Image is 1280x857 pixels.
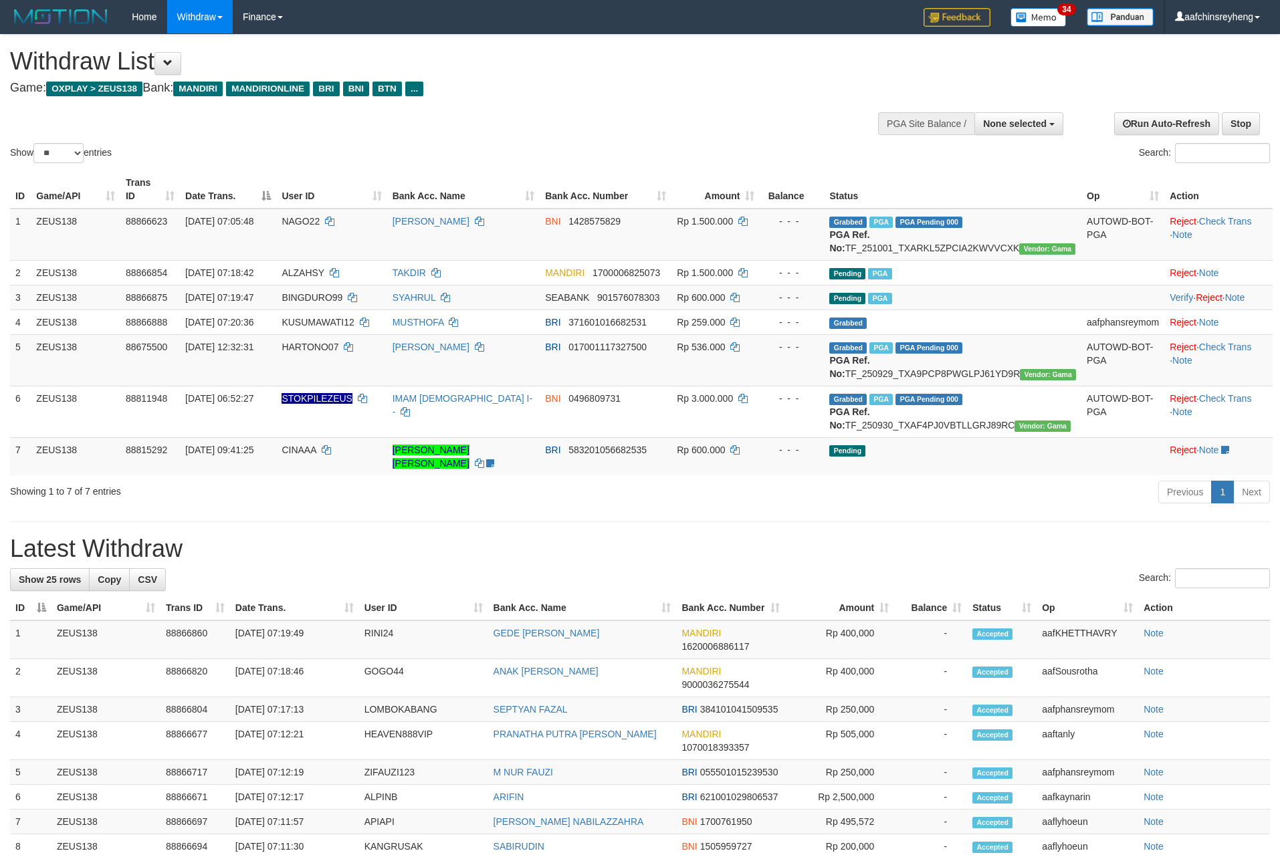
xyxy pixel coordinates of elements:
th: ID [10,170,31,209]
a: [PERSON_NAME] [393,342,469,352]
td: ZIFAUZI123 [359,760,488,785]
td: [DATE] 07:17:13 [230,697,359,722]
th: Trans ID: activate to sort column ascending [120,170,180,209]
td: RINI24 [359,620,488,659]
a: Note [1172,406,1192,417]
input: Search: [1175,143,1270,163]
th: User ID: activate to sort column ascending [276,170,387,209]
span: ... [405,82,423,96]
span: [DATE] 09:41:25 [185,445,253,455]
th: Op: activate to sort column ascending [1037,596,1138,620]
span: Marked by aaftanly [869,217,893,228]
td: [DATE] 07:11:57 [230,810,359,834]
th: Date Trans.: activate to sort column descending [180,170,276,209]
img: Feedback.jpg [924,8,990,27]
span: Copy 384101041509535 to clipboard [700,704,778,715]
a: Reject [1170,267,1196,278]
td: [DATE] 07:18:46 [230,659,359,697]
td: ZEUS138 [51,722,161,760]
td: 88866677 [161,722,230,760]
span: BINGDURO99 [282,292,342,303]
span: NAGO22 [282,216,320,227]
span: PGA Pending [895,342,962,354]
div: - - - [765,392,819,405]
a: Copy [89,568,130,591]
span: BRI [545,342,560,352]
span: BTN [372,82,402,96]
td: - [894,659,967,697]
span: Accepted [972,628,1012,640]
span: HARTONO07 [282,342,338,352]
span: Accepted [972,666,1012,678]
th: Game/API: activate to sort column ascending [51,596,161,620]
td: 7 [10,437,31,475]
span: MANDIRI [681,666,721,677]
span: None selected [983,118,1047,129]
label: Show entries [10,143,112,163]
th: Date Trans.: activate to sort column ascending [230,596,359,620]
td: ZEUS138 [31,386,120,437]
span: Rp 1.500.000 [677,267,733,278]
td: ZEUS138 [31,334,120,386]
span: 88815292 [126,445,167,455]
th: Bank Acc. Name: activate to sort column ascending [488,596,677,620]
td: ZEUS138 [31,310,120,334]
th: Bank Acc. Number: activate to sort column ascending [676,596,785,620]
span: MANDIRIONLINE [226,82,310,96]
td: aaftanly [1037,722,1138,760]
td: 1 [10,620,51,659]
span: Vendor URL: https://trx31.1velocity.biz [1020,369,1076,380]
a: Reject [1170,342,1196,352]
span: BRI [681,704,697,715]
span: Marked by aafsreyleap [869,394,893,405]
select: Showentries [33,143,84,163]
span: Marked by aaftrukkakada [869,342,893,354]
div: PGA Site Balance / [878,112,974,135]
td: 2 [10,260,31,285]
th: Balance [760,170,824,209]
td: [DATE] 07:12:17 [230,785,359,810]
span: Nama rekening ada tanda titik/strip, harap diedit [282,393,352,404]
span: OXPLAY > ZEUS138 [46,82,142,96]
span: MANDIRI [173,82,223,96]
a: CSV [129,568,166,591]
label: Search: [1139,143,1270,163]
h1: Latest Withdraw [10,535,1270,562]
span: Vendor URL: https://trx31.1velocity.biz [1015,420,1071,432]
a: MUSTHOFA [393,317,444,328]
span: Copy 371601016682531 to clipboard [568,317,647,328]
span: Grabbed [829,318,867,329]
span: KUSUMAWATI12 [282,317,354,328]
td: AUTOWD-BOT-PGA [1081,209,1164,261]
td: 88866671 [161,785,230,810]
td: HEAVEN888VIP [359,722,488,760]
span: Marked by aaftanly [868,268,891,279]
span: Copy [98,574,121,585]
a: ARIFIN [494,791,524,802]
a: Note [1144,628,1164,638]
td: ZEUS138 [51,785,161,810]
span: Copy 583201056682535 to clipboard [568,445,647,455]
td: ZEUS138 [51,659,161,697]
span: BNI [545,393,560,404]
td: 88866804 [161,697,230,722]
td: ALPINB [359,785,488,810]
th: User ID: activate to sort column ascending [359,596,488,620]
div: - - - [765,316,819,329]
span: [DATE] 07:19:47 [185,292,253,303]
a: Check Trans [1199,216,1252,227]
th: Bank Acc. Number: activate to sort column ascending [540,170,671,209]
td: · [1164,437,1273,475]
td: 2 [10,659,51,697]
td: 88866697 [161,810,230,834]
td: 88866860 [161,620,230,659]
td: aaflyhoeun [1037,810,1138,834]
span: Grabbed [829,394,867,405]
th: Status: activate to sort column ascending [967,596,1037,620]
span: Pending [829,445,865,457]
span: Copy 1700761950 to clipboard [700,816,752,827]
td: · · [1164,285,1273,310]
td: · · [1164,209,1273,261]
span: Copy 1620006886117 to clipboard [681,641,749,652]
td: ZEUS138 [51,760,161,785]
